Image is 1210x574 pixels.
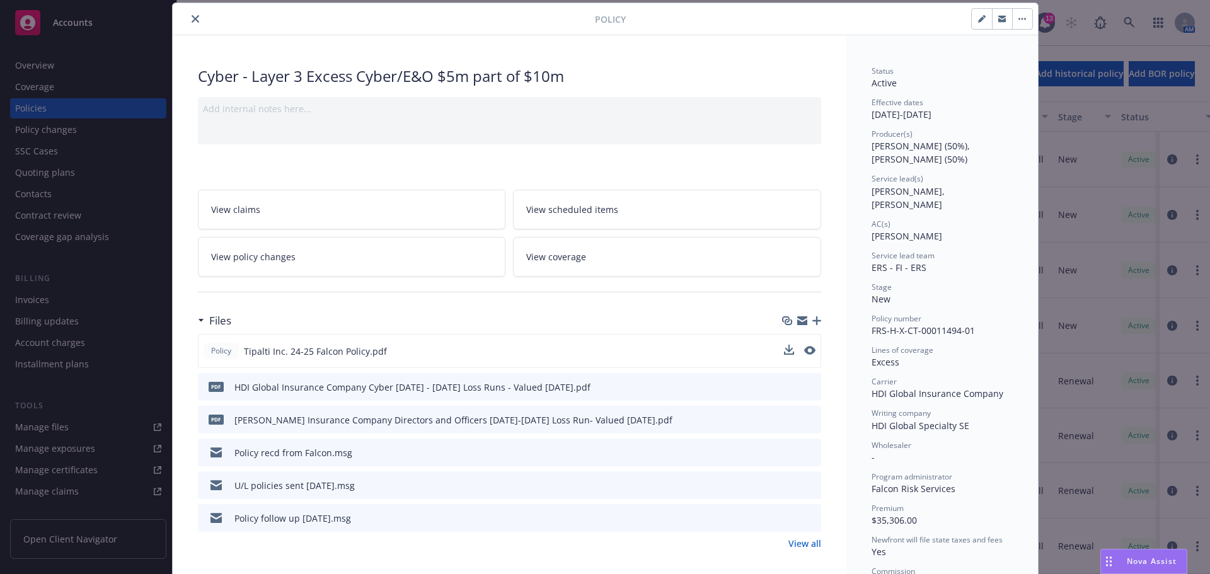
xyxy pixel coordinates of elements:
[872,451,875,463] span: -
[1100,549,1187,574] button: Nova Assist
[872,345,933,355] span: Lines of coverage
[198,313,231,329] div: Files
[209,313,231,329] h3: Files
[526,203,618,216] span: View scheduled items
[872,440,911,451] span: Wholesaler
[872,129,913,139] span: Producer(s)
[785,512,795,525] button: download file
[234,479,355,492] div: U/L policies sent [DATE].msg
[872,408,931,418] span: Writing company
[872,483,955,495] span: Falcon Risk Services
[513,190,821,229] a: View scheduled items
[785,446,795,459] button: download file
[805,446,816,459] button: preview file
[872,185,947,210] span: [PERSON_NAME], [PERSON_NAME]
[872,282,892,292] span: Stage
[198,190,506,229] a: View claims
[872,376,897,387] span: Carrier
[872,140,972,165] span: [PERSON_NAME] (50%), [PERSON_NAME] (50%)
[234,446,352,459] div: Policy recd from Falcon.msg
[198,66,821,87] div: Cyber - Layer 3 Excess Cyber/E&O $5m part of $10m
[203,102,816,115] div: Add internal notes here...
[872,261,926,273] span: ERS - FI - ERS
[872,534,1003,545] span: Newfront will file state taxes and fees
[872,313,921,324] span: Policy number
[234,413,672,427] div: [PERSON_NAME] Insurance Company Directors and Officers [DATE]-[DATE] Loss Run- Valued [DATE].pdf
[872,97,923,108] span: Effective dates
[788,537,821,550] a: View all
[872,66,894,76] span: Status
[805,381,816,394] button: preview file
[872,230,942,242] span: [PERSON_NAME]
[784,345,794,358] button: download file
[872,356,899,368] span: Excess
[209,382,224,391] span: pdf
[785,479,795,492] button: download file
[198,237,506,277] a: View policy changes
[513,237,821,277] a: View coverage
[872,324,975,336] span: FRS-H-X-CT-00011494-01
[784,345,794,355] button: download file
[244,345,387,358] span: Tipalti Inc. 24-25 Falcon Policy.pdf
[211,250,296,263] span: View policy changes
[785,381,795,394] button: download file
[872,173,923,184] span: Service lead(s)
[872,219,890,229] span: AC(s)
[872,387,1003,399] span: HDI Global Insurance Company
[234,381,591,394] div: HDI Global Insurance Company Cyber [DATE] - [DATE] Loss Runs - Valued [DATE].pdf
[872,471,952,482] span: Program administrator
[1101,549,1117,573] div: Drag to move
[209,415,224,424] span: pdf
[805,479,816,492] button: preview file
[805,512,816,525] button: preview file
[872,77,897,89] span: Active
[804,345,815,358] button: preview file
[804,346,815,355] button: preview file
[211,203,260,216] span: View claims
[188,11,203,26] button: close
[872,250,935,261] span: Service lead team
[785,413,795,427] button: download file
[872,503,904,514] span: Premium
[872,514,917,526] span: $35,306.00
[872,546,886,558] span: Yes
[595,13,626,26] span: Policy
[805,413,816,427] button: preview file
[872,293,890,305] span: New
[526,250,586,263] span: View coverage
[234,512,351,525] div: Policy follow up [DATE].msg
[872,420,969,432] span: HDI Global Specialty SE
[209,345,234,357] span: Policy
[872,97,1013,121] div: [DATE] - [DATE]
[1127,556,1177,566] span: Nova Assist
